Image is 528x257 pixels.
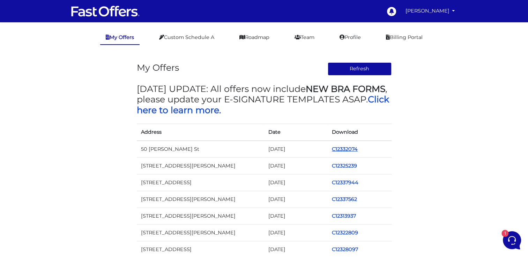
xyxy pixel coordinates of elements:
[154,31,220,44] a: Custom Schedule A
[70,192,75,197] span: 1
[113,39,128,45] a: See all
[137,62,179,73] h3: My Offers
[111,77,128,83] p: 5mo ago
[29,85,107,92] p: You: please and thanks
[11,98,128,112] button: Start a Conversation
[21,203,33,209] p: Home
[264,174,328,191] td: [DATE]
[332,146,358,152] a: C12332074
[137,157,264,174] td: [STREET_ADDRESS][PERSON_NAME]
[16,141,114,148] input: Search for an Article...
[87,126,128,131] a: Open Help Center
[332,213,356,219] a: C12313937
[6,6,117,28] h2: Hello [PERSON_NAME] 👋
[29,59,107,65] p: You: not acceptable
[137,174,264,191] td: [STREET_ADDRESS]
[403,4,458,18] a: [PERSON_NAME]
[100,31,140,45] a: My Offers
[137,94,389,115] a: Click here to learn more.
[49,193,91,209] button: 1Messages
[264,225,328,241] td: [DATE]
[501,230,522,251] iframe: Customerly Messenger Launcher
[264,191,328,208] td: [DATE]
[264,141,328,158] td: [DATE]
[29,50,107,57] span: Aura
[137,225,264,241] td: [STREET_ADDRESS][PERSON_NAME]
[108,203,117,209] p: Help
[137,84,392,115] h3: [DATE] UPDATE: All offers now include , please update your E-SIGNATURE TEMPLATES ASAP.
[50,102,98,108] span: Start a Conversation
[328,124,392,141] th: Download
[380,31,428,44] a: Billing Portal
[234,31,275,44] a: Roadmap
[137,124,264,141] th: Address
[11,78,25,92] img: dark
[137,141,264,158] td: 50 [PERSON_NAME] St
[137,208,264,224] td: [STREET_ADDRESS][PERSON_NAME]
[11,126,47,131] span: Find an Answer
[264,124,328,141] th: Date
[332,246,358,252] a: C12328097
[334,31,366,44] a: Profile
[332,179,358,186] a: C12337944
[111,50,128,56] p: 5mo ago
[8,74,131,95] a: AuraYou:please and thanks5mo ago
[11,51,25,65] img: dark
[289,31,320,44] a: Team
[121,59,128,65] span: 3
[11,39,57,45] span: Your Conversations
[306,84,385,94] strong: NEW BRA FORMS
[332,163,357,169] a: C12325239
[264,208,328,224] td: [DATE]
[332,229,358,236] a: C12322809
[328,62,392,76] button: Refresh
[6,193,49,209] button: Home
[332,196,357,202] a: C12337562
[91,193,134,209] button: Help
[8,47,131,68] a: AuraYou:not acceptable5mo ago3
[29,77,107,84] span: Aura
[137,191,264,208] td: [STREET_ADDRESS][PERSON_NAME]
[264,157,328,174] td: [DATE]
[60,203,80,209] p: Messages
